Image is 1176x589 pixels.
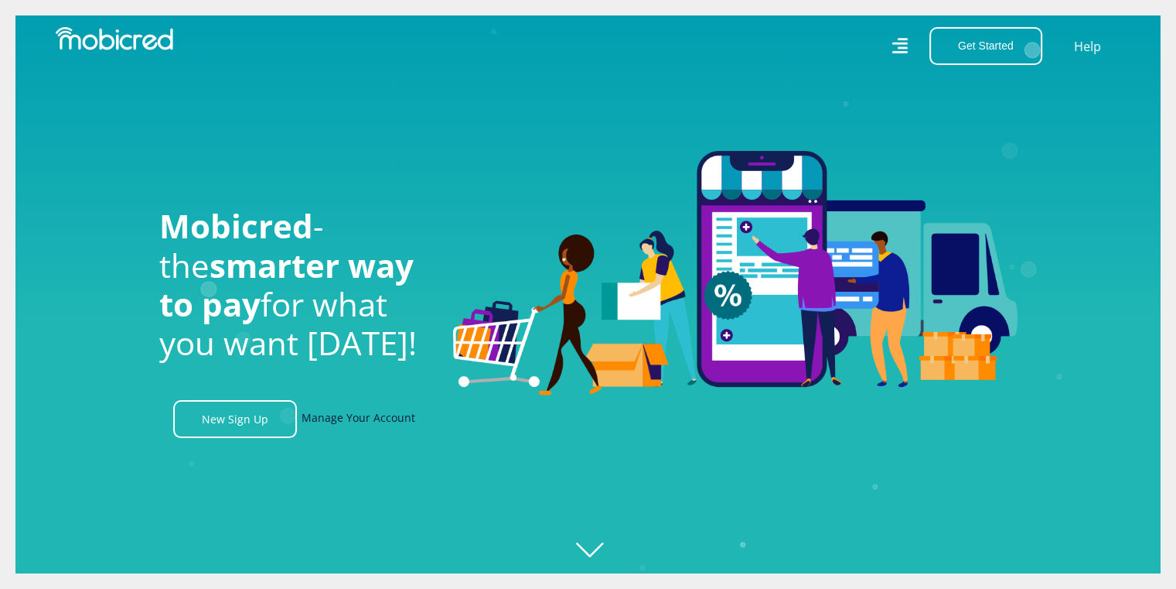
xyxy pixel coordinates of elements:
[159,207,430,363] h1: - the for what you want [DATE]!
[929,27,1042,65] button: Get Started
[1073,36,1102,57] a: Help
[173,400,297,438] a: New Sign Up
[453,151,1017,396] img: Welcome to Mobicred
[56,27,173,50] img: Mobicred
[159,243,414,326] span: smarter way to pay
[159,204,313,248] span: Mobicred
[302,400,415,438] a: Manage Your Account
